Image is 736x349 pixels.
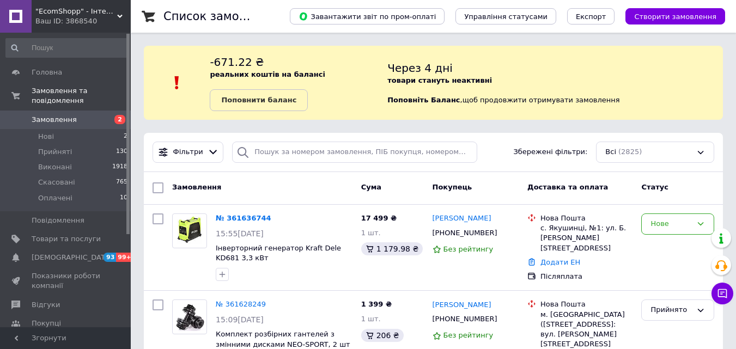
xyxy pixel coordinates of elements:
span: 130 [116,147,127,157]
span: Замовлення [172,183,221,191]
span: Управління статусами [464,13,548,21]
button: Завантажити звіт по пром-оплаті [290,8,445,25]
button: Створити замовлення [625,8,725,25]
img: Фото товару [173,303,206,331]
span: Покупці [32,319,61,328]
input: Пошук за номером замовлення, ПІБ покупця, номером телефону, Email, номером накладної [232,142,477,163]
div: Ваш ID: 3868540 [35,16,131,26]
b: реальних коштів на балансі [210,70,325,78]
b: Поповнити баланс [221,96,296,104]
a: № 361636744 [216,214,271,222]
span: 1 шт. [361,229,381,237]
span: Без рейтингу [443,245,494,253]
span: 2 [114,115,125,124]
span: Відгуки [32,300,60,310]
div: Нова Пошта [540,299,632,309]
a: Фото товару [172,299,207,334]
span: Виконані [38,162,72,172]
span: 765 [116,177,127,187]
span: Товари та послуги [32,234,101,244]
span: 93 [104,253,116,262]
span: Замовлення та повідомлення [32,86,131,106]
span: Збережені фільтри: [513,147,587,157]
div: Нове [650,218,692,230]
span: Експорт [576,13,606,21]
span: Головна [32,68,62,77]
b: Поповніть Баланс [387,96,460,104]
a: Додати ЕН [540,258,580,266]
span: Завантажити звіт по пром-оплаті [299,11,436,21]
div: Післяплата [540,272,632,281]
img: :exclamation: [169,75,185,91]
img: Фото товару [174,214,205,248]
span: Без рейтингу [443,331,494,339]
span: Фільтри [173,147,203,157]
span: 17 499 ₴ [361,214,397,222]
div: 206 ₴ [361,329,404,342]
span: 99+ [116,253,134,262]
button: Управління статусами [455,8,556,25]
span: Скасовані [38,177,75,187]
div: с. Якушинці, №1: ул. Б. [PERSON_NAME][STREET_ADDRESS] [540,223,632,253]
span: Всі [605,147,616,157]
div: 1 179.98 ₴ [361,242,423,255]
span: 15:55[DATE] [216,229,264,238]
span: -671.22 ₴ [210,56,264,69]
div: Нова Пошта [540,213,632,223]
a: Поповнити баланс [210,89,308,111]
span: 15:09[DATE] [216,315,264,324]
a: Фото товару [172,213,207,248]
span: Прийняті [38,147,72,157]
a: [PERSON_NAME] [433,213,491,224]
span: Статус [641,183,668,191]
span: 1918 [112,162,127,172]
a: № 361628249 [216,300,266,308]
span: Нові [38,132,54,142]
a: Створити замовлення [615,12,725,20]
span: Через 4 дні [387,62,453,75]
span: 1 399 ₴ [361,300,392,308]
span: Повідомлення [32,216,84,225]
span: Покупець [433,183,472,191]
span: Створити замовлення [634,13,716,21]
span: 10 [120,193,127,203]
span: Cума [361,183,381,191]
span: [DEMOGRAPHIC_DATA] [32,253,112,262]
div: , щоб продовжити отримувати замовлення [387,54,723,111]
input: Пошук [5,38,129,58]
span: Замовлення [32,115,77,125]
b: товари стануть неактивні [387,76,492,84]
h1: Список замовлень [163,10,274,23]
div: Прийнято [650,304,692,316]
span: Оплачені [38,193,72,203]
a: Інверторний генератор Kraft Dele KD681 3,3 кВт [216,244,341,262]
span: Показники роботи компанії [32,271,101,291]
span: "EcomShopp" - Інтернет-магазин [35,7,117,16]
button: Чат з покупцем [711,283,733,304]
div: [PHONE_NUMBER] [430,312,500,326]
span: (2825) [618,148,642,156]
span: 1 шт. [361,315,381,323]
div: [PHONE_NUMBER] [430,226,500,240]
span: Доставка та оплата [527,183,608,191]
span: 2 [124,132,127,142]
a: [PERSON_NAME] [433,300,491,310]
button: Експорт [567,8,615,25]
